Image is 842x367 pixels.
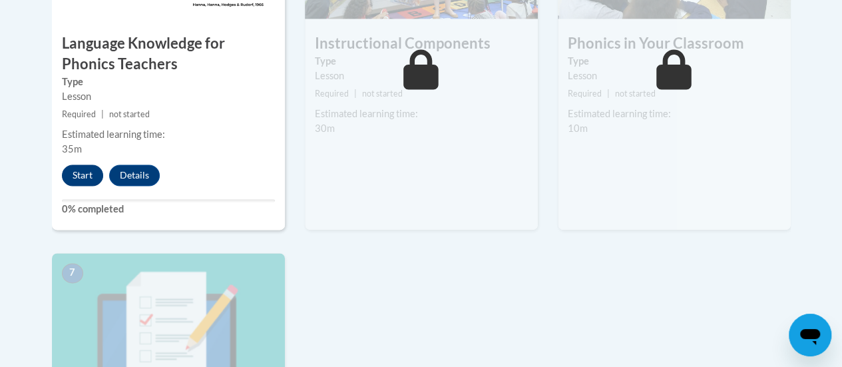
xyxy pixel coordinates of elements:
button: Details [109,165,160,186]
label: Type [315,54,528,69]
div: Lesson [62,89,275,104]
h3: Instructional Components [305,33,538,54]
div: Estimated learning time: [315,107,528,121]
h3: Phonics in Your Classroom [558,33,791,54]
span: not started [615,89,656,99]
div: Estimated learning time: [568,107,781,121]
button: Start [62,165,103,186]
span: Required [568,89,602,99]
span: not started [362,89,403,99]
span: | [354,89,357,99]
span: not started [109,109,150,119]
span: 10m [568,123,588,134]
span: 7 [62,263,83,283]
label: 0% completed [62,202,275,216]
div: Lesson [315,69,528,83]
div: Estimated learning time: [62,127,275,142]
iframe: Button to launch messaging window [789,314,831,356]
label: Type [568,54,781,69]
span: 35m [62,143,82,155]
span: | [101,109,104,119]
label: Type [62,75,275,89]
span: Required [315,89,349,99]
span: | [607,89,610,99]
h3: Language Knowledge for Phonics Teachers [52,33,285,75]
span: Required [62,109,96,119]
div: Lesson [568,69,781,83]
span: 30m [315,123,335,134]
